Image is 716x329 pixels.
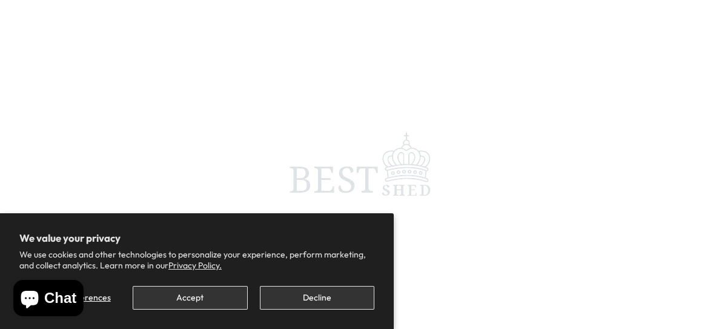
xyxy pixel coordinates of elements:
p: We use cookies and other technologies to personalize your experience, perform marketing, and coll... [19,249,374,271]
inbox-online-store-chat: Shopify online store chat [10,280,87,319]
button: Decline [260,286,374,310]
a: Privacy Policy. [168,260,222,271]
button: Accept [133,286,247,310]
h2: We value your privacy [19,233,374,244]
